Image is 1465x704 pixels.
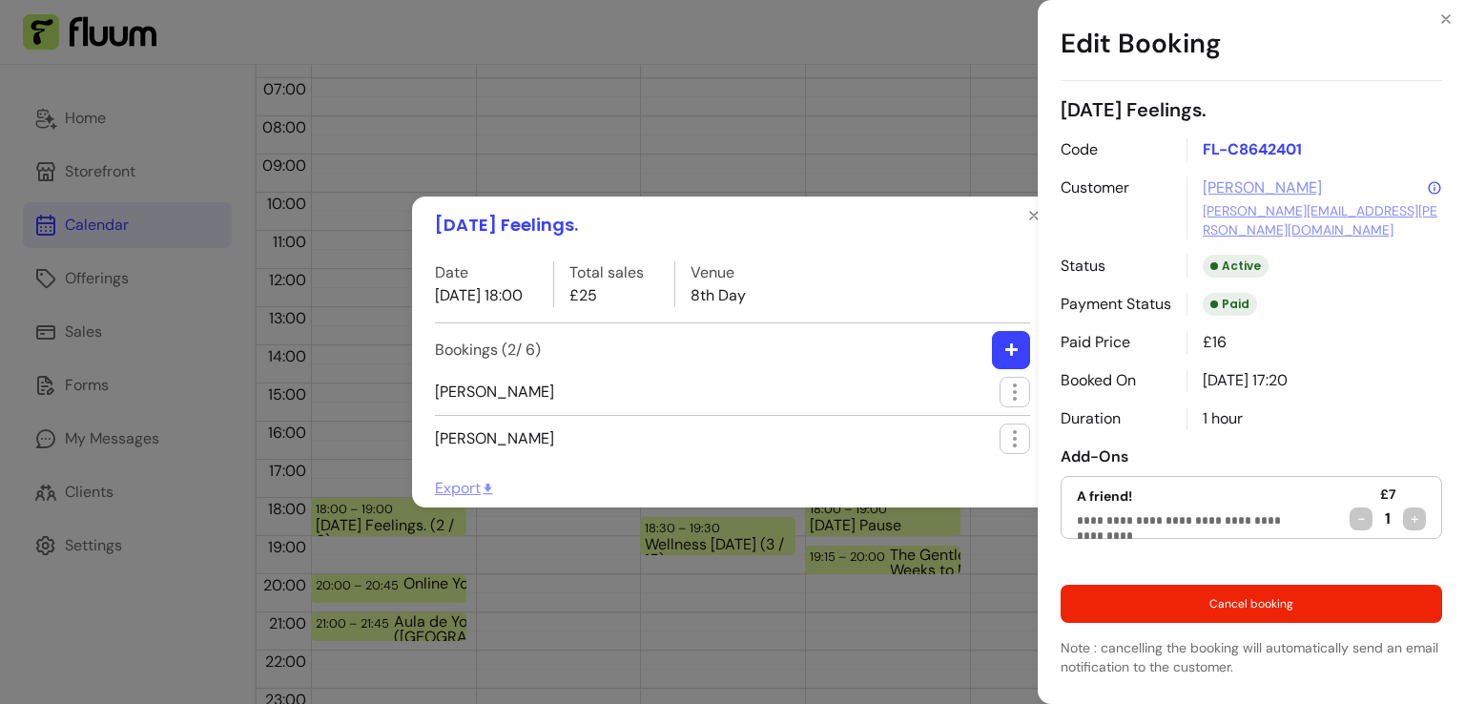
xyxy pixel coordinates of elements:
[1203,201,1442,239] a: [PERSON_NAME][EMAIL_ADDRESS][PERSON_NAME][DOMAIN_NAME]
[1186,138,1442,161] p: FL-C8642401
[1061,293,1171,316] p: Payment Status
[1203,176,1322,199] a: [PERSON_NAME]
[1061,445,1442,468] p: Add-Ons
[1431,4,1461,34] button: Close
[1077,487,1311,506] p: A friend!
[1380,507,1395,530] span: 1
[1061,255,1171,278] p: Status
[1061,369,1171,392] p: Booked On
[1061,138,1171,161] p: Code
[1061,638,1442,676] p: Note : cancelling the booking will automatically send an email notification to the customer.
[1203,293,1257,316] div: Paid
[1061,96,1442,123] p: [DATE] Feelings.
[1061,331,1171,354] p: Paid Price
[1061,8,1442,81] h1: Edit Booking
[1380,485,1396,504] p: £7
[1061,176,1171,239] p: Customer
[1186,331,1442,354] div: £16
[1186,369,1442,392] div: [DATE] 17:20
[1350,507,1372,530] div: -
[1061,585,1442,623] button: Cancel booking
[1403,507,1426,530] div: +
[1203,255,1269,278] div: Active
[1186,407,1442,430] div: 1 hour
[1061,407,1171,430] p: Duration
